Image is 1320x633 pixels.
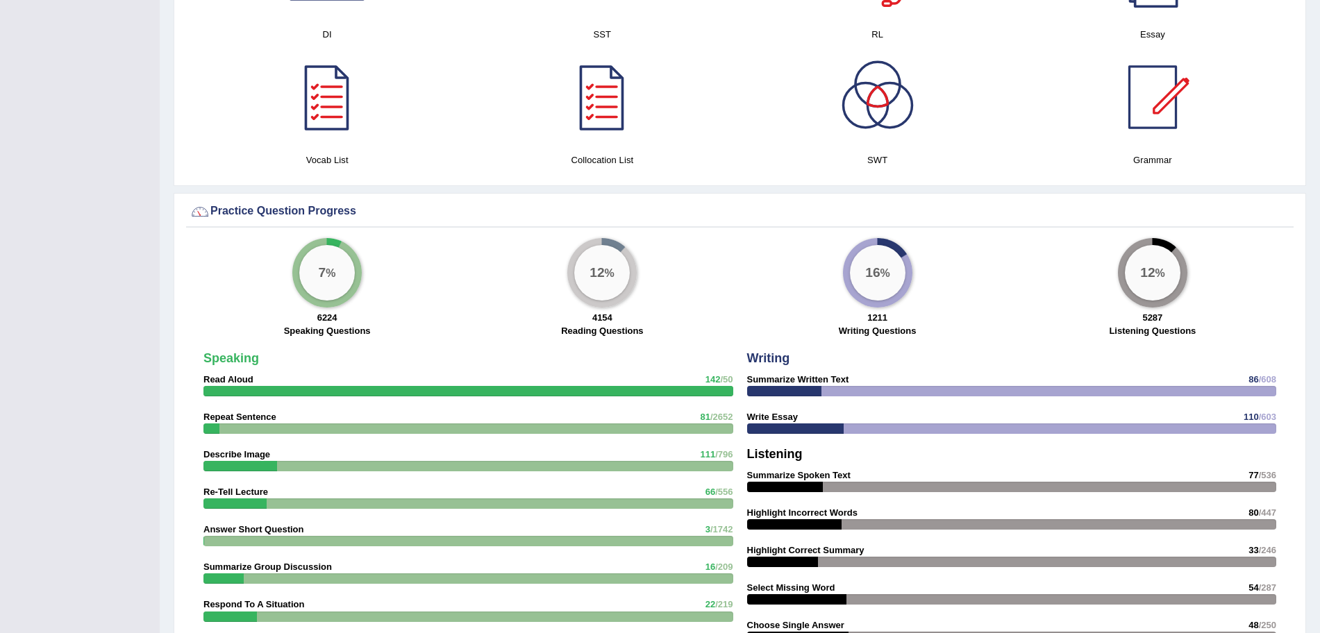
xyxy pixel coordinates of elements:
div: % [1125,245,1180,301]
label: Writing Questions [839,324,917,337]
strong: Select Missing Word [747,582,835,593]
span: 66 [705,487,715,497]
h4: SWT [747,153,1008,167]
span: /608 [1259,374,1276,385]
span: 33 [1248,545,1258,555]
span: 48 [1248,620,1258,630]
strong: Writing [747,351,790,365]
strong: Choose Single Answer [747,620,844,630]
span: 110 [1244,412,1259,422]
strong: Write Essay [747,412,798,422]
span: /209 [715,562,733,572]
span: /556 [715,487,733,497]
span: /246 [1259,545,1276,555]
span: /2652 [710,412,733,422]
label: Speaking Questions [284,324,371,337]
span: 81 [700,412,710,422]
strong: Listening [747,447,803,461]
h4: Grammar [1022,153,1283,167]
big: 16 [865,264,880,280]
span: 142 [705,374,721,385]
div: % [850,245,905,301]
strong: Read Aloud [203,374,253,385]
h4: Collocation List [471,153,733,167]
h4: DI [197,27,458,42]
label: Listening Questions [1109,324,1196,337]
big: 12 [1140,264,1155,280]
strong: Summarize Written Text [747,374,849,385]
strong: Highlight Incorrect Words [747,507,858,518]
strong: 6224 [317,312,337,323]
span: /250 [1259,620,1276,630]
strong: 1211 [867,312,887,323]
strong: Describe Image [203,449,270,459]
div: % [299,245,355,301]
span: /50 [720,374,733,385]
div: % [574,245,630,301]
h4: SST [471,27,733,42]
strong: Answer Short Question [203,524,303,534]
strong: Repeat Sentence [203,412,276,422]
span: 3 [705,524,710,534]
span: /796 [715,449,733,459]
span: /536 [1259,470,1276,480]
label: Reading Questions [561,324,643,337]
strong: Highlight Correct Summary [747,545,864,555]
strong: 5287 [1142,312,1162,323]
strong: Summarize Spoken Text [747,470,851,480]
span: /447 [1259,507,1276,518]
big: 7 [319,264,326,280]
span: /603 [1259,412,1276,422]
span: 77 [1248,470,1258,480]
span: 80 [1248,507,1258,518]
strong: Speaking [203,351,259,365]
strong: Summarize Group Discussion [203,562,332,572]
span: /219 [715,599,733,609]
div: Practice Question Progress [190,201,1290,222]
strong: Respond To A Situation [203,599,304,609]
h4: Essay [1022,27,1283,42]
span: 86 [1248,374,1258,385]
h4: RL [747,27,1008,42]
span: 54 [1248,582,1258,593]
span: 22 [705,599,715,609]
span: /287 [1259,582,1276,593]
strong: Re-Tell Lecture [203,487,268,497]
span: 111 [700,449,715,459]
h4: Vocab List [197,153,458,167]
strong: 4154 [592,312,612,323]
span: /1742 [710,524,733,534]
big: 12 [590,264,605,280]
span: 16 [705,562,715,572]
